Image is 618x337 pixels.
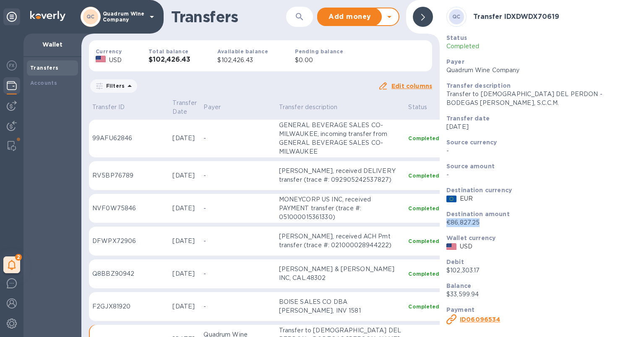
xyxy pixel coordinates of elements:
[203,302,272,311] p: -
[446,218,612,227] p: €86,827.25
[408,303,439,310] p: Completed
[446,170,612,179] p: -
[446,282,471,289] b: Balance
[446,187,512,193] b: Destination currency
[30,40,75,49] p: Wallet
[279,265,402,282] p: [PERSON_NAME] & [PERSON_NAME] INC, CAL.48302
[172,302,197,311] p: [DATE]
[7,60,17,71] img: Foreign exchange
[325,12,375,22] span: Add money
[30,65,59,71] b: Transfers
[408,135,439,142] p: Completed
[172,171,197,180] p: [DATE]
[103,82,125,89] p: Filters
[460,316,500,323] b: ID 06096534
[172,237,197,246] p: [DATE]
[446,290,612,299] p: $33,599.94
[15,254,22,261] span: 2
[203,134,272,143] p: -
[408,205,439,212] p: Completed
[172,204,197,213] p: [DATE]
[217,48,268,55] b: Available balance
[446,82,511,89] b: Transfer description
[446,34,467,41] b: Status
[109,56,122,65] p: USD
[149,56,190,64] h3: $102,426.43
[92,237,166,246] p: DFWPX72906
[279,167,402,184] p: [PERSON_NAME], received DELIVERY transfer (trace #: 092905242537827)
[203,103,272,112] p: Payer
[391,83,432,89] u: Edit columns
[149,48,188,55] b: Total balance
[203,269,272,278] p: -
[96,48,122,55] b: Currency
[92,103,166,112] p: Transfer ID
[217,56,268,65] p: $102,426.43
[408,103,439,112] p: Status
[446,306,475,313] b: Payment
[103,11,145,23] p: Quadrum Wine Company
[473,13,559,21] h3: Transfer ID XDWDX70619
[295,48,343,55] b: Pending balance
[92,269,166,278] p: Q8BBZ90942
[446,235,495,241] b: Wallet currency
[408,270,439,277] p: Completed
[446,139,497,146] b: Source currency
[446,42,612,51] p: Completed
[318,8,382,25] button: Add money
[446,66,612,75] p: Quadrum Wine Company
[460,194,473,203] p: EUR
[172,99,197,116] p: Transfer Date
[446,123,612,131] p: [DATE]
[446,163,495,170] b: Source amount
[3,8,20,25] div: Unpin categories
[172,134,197,143] p: [DATE]
[446,58,464,65] b: Payer
[446,90,612,107] p: Transfer to [DEMOGRAPHIC_DATA] DEL PERDON - BODEGAS [PERSON_NAME], S.C.C.M.
[279,195,402,222] p: MONEYCORP US INC, received PAYMENT transfer (trace #: 051000015361330)
[7,81,17,91] img: Wallets
[92,302,166,311] p: F2GJX81920
[92,134,166,143] p: 99AFU62846
[171,8,284,26] h1: Transfers
[295,56,343,65] p: $0.00
[279,103,402,112] p: Transfer description
[92,171,166,180] p: RV5BP76789
[279,121,402,156] p: GENERAL BEVERAGE SALES CO-MILWAUKEE, incoming transfer from GENERAL BEVERAGE SALES CO-MILWAUKEE
[92,204,166,213] p: NVF0W75846
[203,171,272,180] p: -
[203,237,272,246] p: -
[279,232,402,250] p: [PERSON_NAME], received ACH Pmt transfer (trace #: 021000028944222)
[408,172,439,179] p: Completed
[446,266,612,275] p: $102,303.17
[30,80,57,86] b: Accounts
[279,298,402,315] p: BOISE SALES CO DBA [PERSON_NAME], INV 1581
[446,115,490,122] b: Transfer date
[30,11,65,21] img: Logo
[446,146,612,155] p: -
[446,211,510,217] b: Destination amount
[460,242,472,251] p: USD
[86,13,95,20] b: QC
[203,204,272,213] p: -
[172,269,197,278] p: [DATE]
[408,238,439,245] p: Completed
[446,259,464,265] b: Debit
[452,13,461,20] b: QC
